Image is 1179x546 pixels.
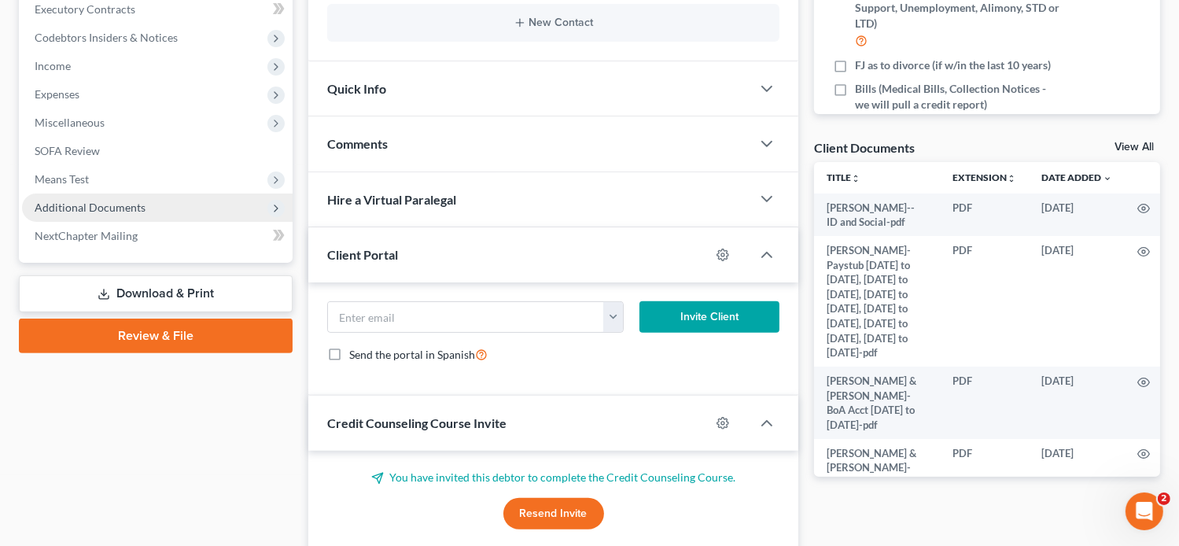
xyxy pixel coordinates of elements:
td: PDF [940,236,1029,367]
i: unfold_more [851,174,860,183]
span: SOFA Review [35,144,100,157]
span: Send the portal in Spanish [349,348,475,361]
iframe: Intercom live chat [1126,493,1163,530]
span: Expenses [35,87,79,101]
a: View All [1115,142,1154,153]
span: Hire a Virtual Paralegal [327,192,456,207]
a: Titleunfold_more [827,172,860,183]
a: NextChapter Mailing [22,222,293,250]
td: PDF [940,439,1029,511]
a: SOFA Review [22,137,293,165]
span: 2 [1158,493,1170,505]
button: Invite Client [639,301,780,333]
p: You have invited this debtor to complete the Credit Counseling Course. [327,470,780,485]
span: Bills (Medical Bills, Collection Notices - we will pull a credit report) [855,81,1060,113]
td: [DATE] [1029,236,1125,367]
a: Download & Print [19,275,293,312]
a: Date Added expand_more [1041,172,1112,183]
td: [DATE] [1029,439,1125,511]
span: NextChapter Mailing [35,229,138,242]
td: [DATE] [1029,367,1125,439]
span: Credit Counseling Course Invite [327,415,507,430]
td: [PERSON_NAME] & [PERSON_NAME]- 2024 1040 Tax return-pdf [814,439,940,511]
span: FJ as to divorce (if w/in the last 10 years) [855,57,1051,73]
td: PDF [940,194,1029,237]
span: Executory Contracts [35,2,135,16]
a: Extensionunfold_more [952,172,1016,183]
span: Income [35,59,71,72]
input: Enter email [328,302,605,332]
td: PDF [940,367,1029,439]
i: unfold_more [1007,174,1016,183]
a: Review & File [19,319,293,353]
span: Codebtors Insiders & Notices [35,31,178,44]
span: Additional Documents [35,201,146,214]
button: New Contact [340,17,768,29]
td: [PERSON_NAME] & [PERSON_NAME]-BoA Acct [DATE] to [DATE]-pdf [814,367,940,439]
td: [PERSON_NAME]- Paystub [DATE] to [DATE], [DATE] to [DATE], [DATE] to [DATE], [DATE] to [DATE], [D... [814,236,940,367]
i: expand_more [1103,174,1112,183]
span: Comments [327,136,388,151]
span: Quick Info [327,81,386,96]
span: Client Portal [327,247,398,262]
div: Client Documents [814,139,915,156]
td: [DATE] [1029,194,1125,237]
button: Resend Invite [503,498,604,529]
td: [PERSON_NAME]-- ID and Social-pdf [814,194,940,237]
span: Miscellaneous [35,116,105,129]
span: Means Test [35,172,89,186]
